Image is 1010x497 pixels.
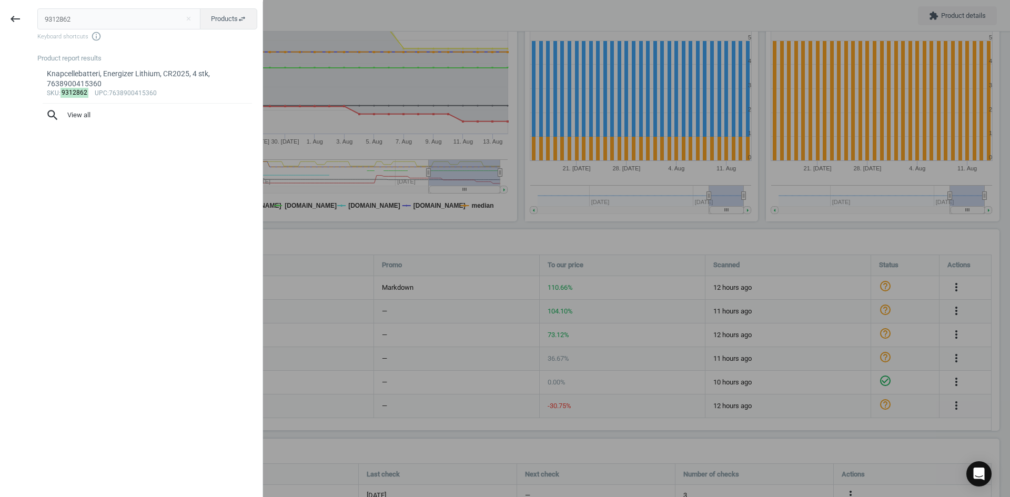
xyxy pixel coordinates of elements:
[9,13,22,25] i: keyboard_backspace
[95,89,107,97] span: upc
[47,89,59,97] span: sku
[238,15,246,23] i: swap_horiz
[37,8,201,29] input: Enter the SKU or product name
[37,54,262,63] div: Product report results
[37,104,257,127] button: searchView all
[47,69,248,89] div: Knapcellebatteri, Energizer Lithium, CR2025, 4 stk, 7638900415360
[91,31,102,42] i: info_outline
[47,89,248,98] div: : :7638900415360
[200,8,257,29] button: Productsswap_horiz
[46,108,249,122] span: View all
[3,7,27,32] button: keyboard_backspace
[60,88,89,98] mark: 9312862
[37,31,257,42] span: Keyboard shortcuts
[46,108,59,122] i: search
[180,14,196,24] button: Close
[966,461,992,486] div: Open Intercom Messenger
[211,14,246,24] span: Products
